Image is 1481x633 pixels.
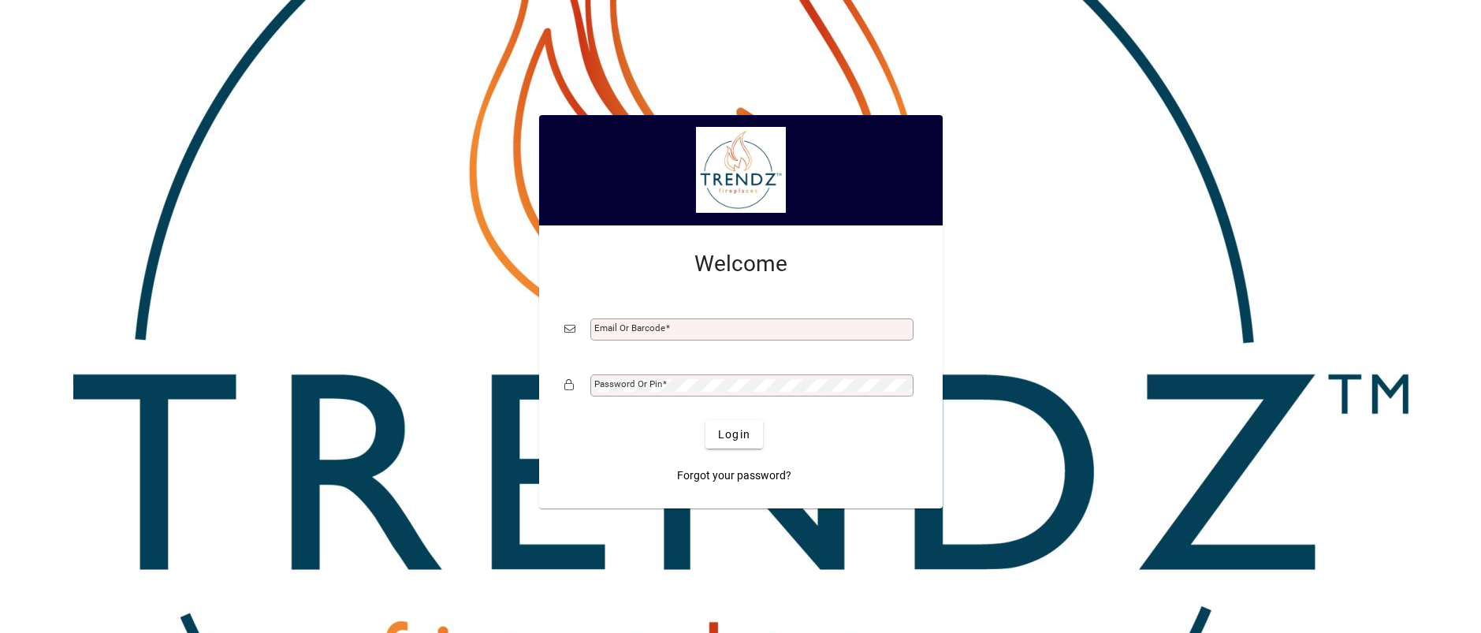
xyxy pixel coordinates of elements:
span: Login [718,426,750,443]
mat-label: Email or Barcode [594,322,665,333]
button: Login [705,420,763,449]
span: Forgot your password? [677,467,791,484]
h2: Welcome [564,251,917,277]
a: Forgot your password? [671,461,798,490]
mat-label: Password or Pin [594,378,662,389]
